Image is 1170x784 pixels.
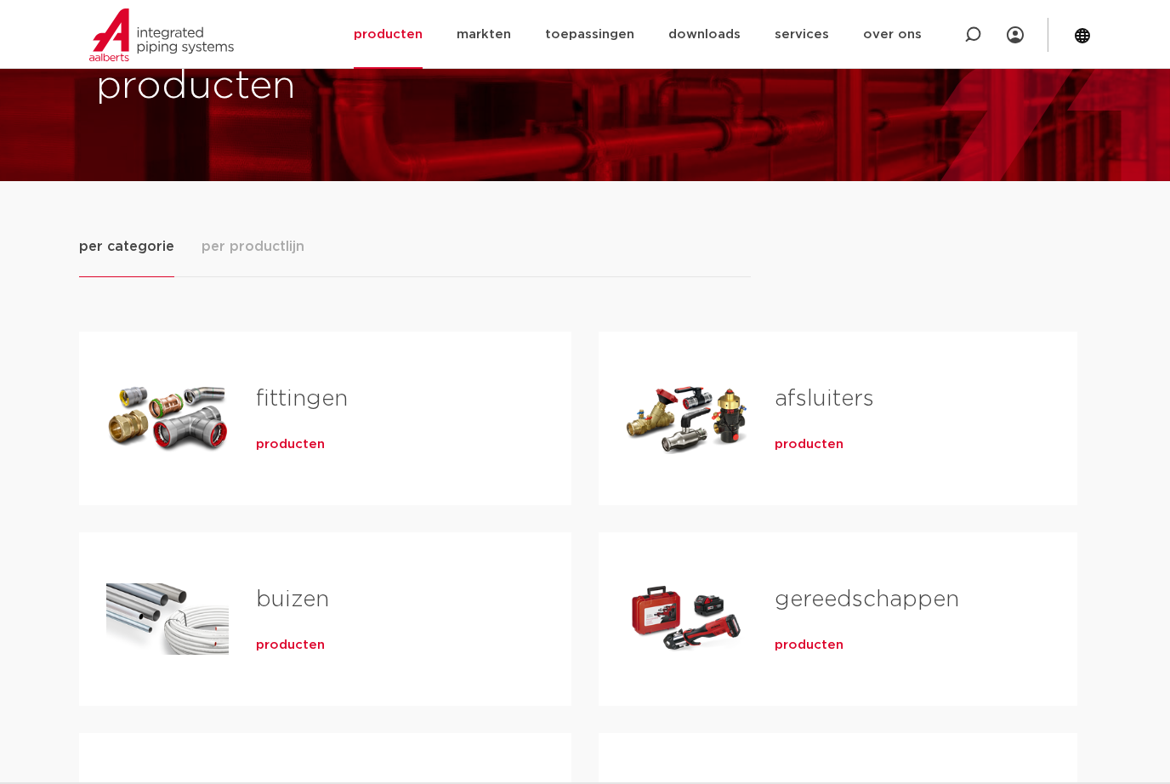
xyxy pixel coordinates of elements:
[256,588,329,611] a: buizen
[256,637,325,654] a: producten
[775,388,874,410] a: afsluiters
[775,436,843,453] a: producten
[256,436,325,453] a: producten
[775,637,843,654] a: producten
[202,236,304,257] span: per productlijn
[96,60,576,114] h1: producten
[775,588,959,611] a: gereedschappen
[79,236,174,257] span: per categorie
[256,388,348,410] a: fittingen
